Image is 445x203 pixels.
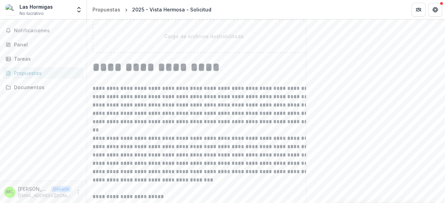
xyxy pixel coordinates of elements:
[19,11,44,16] font: No lucrativo
[14,70,42,76] font: Propuestas
[90,5,123,15] a: Propuestas
[6,189,13,194] font: MC
[412,3,426,17] button: Fogonadura
[3,67,84,79] a: Propuestas
[428,3,442,17] button: Obtener ayuda
[3,82,84,93] a: Documentos
[90,5,214,15] nav: migaja de pan
[3,25,84,36] button: Notificaciones
[18,186,58,192] font: [PERSON_NAME]
[92,7,120,12] font: Propuestas
[74,3,84,17] button: Conmutador de entidades abiertas
[14,84,44,90] font: Documentos
[3,39,84,50] a: Panel
[14,27,50,33] font: Notificaciones
[164,33,244,39] font: Carga de archivos deshabilitada
[132,7,211,12] font: 2025 - Vista Hermosa - Solicitud
[14,42,28,48] font: Panel
[3,53,84,65] a: Tareas
[53,186,69,192] font: Usuario
[19,4,53,10] font: Las Hormigas
[6,4,17,15] img: Las Hormigas
[14,56,31,62] font: Tareas
[74,188,82,196] button: Más
[6,190,13,194] div: María Maritza Cedillo
[18,193,89,198] font: [EMAIL_ADDRESS][DOMAIN_NAME]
